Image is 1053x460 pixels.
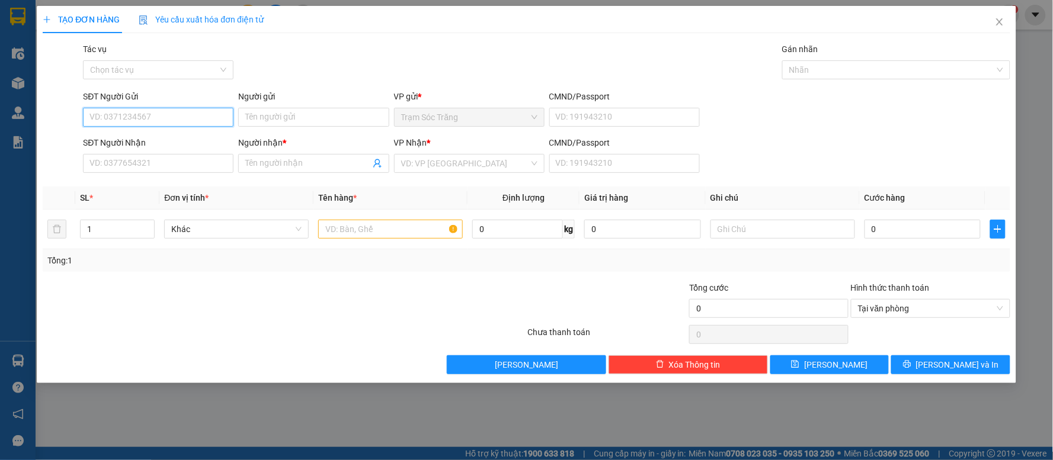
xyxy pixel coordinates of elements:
input: Ghi Chú [710,220,855,239]
strong: XE KHÁCH MỸ DUYÊN [76,7,157,32]
span: Đơn vị tính [164,193,209,202]
label: Gán nhãn [782,44,818,54]
span: [PERSON_NAME] [495,358,558,371]
span: TẠO ĐƠN HÀNG [43,15,120,24]
label: Hình thức thanh toán [851,283,930,292]
span: plus [991,224,1004,234]
button: delete [47,220,66,239]
span: Gửi: [5,82,122,125]
span: kg [563,220,575,239]
span: Định lượng [503,193,545,202]
span: Xóa Thông tin [669,358,721,371]
span: Trạm Sóc Trăng [5,82,122,125]
img: icon [139,15,148,25]
div: SĐT Người Nhận [83,136,233,149]
span: Tên hàng [318,193,357,202]
label: Tác vụ [83,44,107,54]
span: Khác [171,220,302,238]
button: printer[PERSON_NAME] và In [891,355,1010,374]
button: deleteXóa Thông tin [609,355,768,374]
span: plus [43,15,51,24]
span: SL [80,193,89,202]
button: Close [983,6,1016,39]
p: Ngày giờ in: [176,14,228,37]
span: Tại văn phòng [858,300,1003,317]
span: [PERSON_NAME] [804,358,868,371]
th: Ghi chú [706,186,860,210]
div: VP gửi [394,90,545,103]
span: Trạm Sóc Trăng [401,108,537,126]
div: Chưa thanh toán [526,326,688,346]
input: 0 [584,220,701,239]
span: close [995,17,1004,27]
span: printer [903,360,911,369]
span: TP.HCM -SÓC TRĂNG [70,37,153,46]
div: Người gửi [238,90,389,103]
span: Tổng cước [689,283,728,292]
span: VP Nhận [394,138,427,147]
span: save [791,360,799,369]
span: delete [656,360,664,369]
button: [PERSON_NAME] [447,355,606,374]
span: [PERSON_NAME] và In [916,358,999,371]
span: Yêu cầu xuất hóa đơn điện tử [139,15,264,24]
div: CMND/Passport [549,90,700,103]
div: CMND/Passport [549,136,700,149]
div: SĐT Người Gửi [83,90,233,103]
span: Giá trị hàng [584,193,628,202]
button: save[PERSON_NAME] [770,355,889,374]
span: user-add [373,159,382,168]
button: plus [990,220,1005,239]
span: [DATE] [176,25,228,37]
div: Người nhận [238,136,389,149]
strong: PHIẾU GỬI HÀNG [68,49,164,62]
div: Tổng: 1 [47,254,407,267]
span: Cước hàng [865,193,905,202]
input: VD: Bàn, Ghế [318,220,463,239]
